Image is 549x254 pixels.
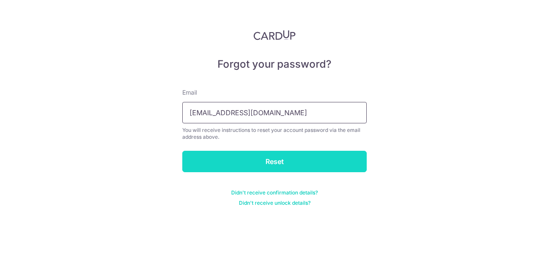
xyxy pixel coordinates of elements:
[182,151,367,172] input: Reset
[253,30,296,40] img: CardUp Logo
[182,102,367,123] input: Enter your Email
[182,88,197,97] label: Email
[182,57,367,71] h5: Forgot your password?
[182,127,367,140] div: You will receive instructions to reset your account password via the email address above.
[239,200,311,206] a: Didn't receive unlock details?
[231,189,318,196] a: Didn't receive confirmation details?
